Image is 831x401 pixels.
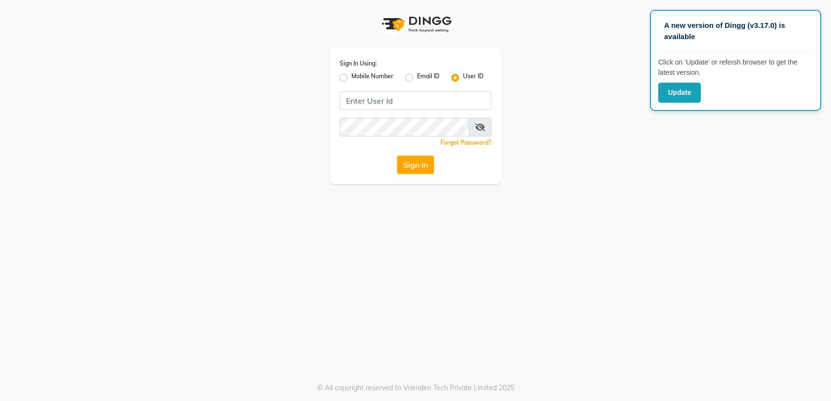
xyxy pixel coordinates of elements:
button: Update [658,83,701,103]
label: Mobile Number [351,72,393,84]
input: Username [340,91,491,110]
label: Sign In Using: [340,59,377,68]
p: A new version of Dingg (v3.17.0) is available [664,20,807,42]
button: Sign In [397,156,434,174]
img: logo1.svg [376,10,455,39]
label: Email ID [417,72,439,84]
a: Forgot Password? [440,139,491,146]
label: User ID [463,72,484,84]
p: Click on ‘Update’ or refersh browser to get the latest version. [658,57,813,78]
input: Username [340,118,469,136]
